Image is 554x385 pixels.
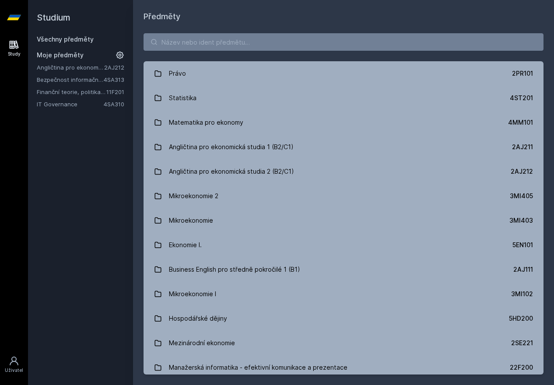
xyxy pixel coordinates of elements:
[508,118,533,127] div: 4MM101
[512,241,533,249] div: 5EN101
[144,233,543,257] a: Ekonomie I. 5EN101
[169,212,213,229] div: Mikroekonomie
[169,334,235,352] div: Mezinárodní ekonomie
[2,35,26,62] a: Study
[2,351,26,378] a: Uživatel
[144,208,543,233] a: Mikroekonomie 3MI403
[104,101,124,108] a: 4SA310
[37,87,106,96] a: Finanční teorie, politika a instituce
[169,89,196,107] div: Statistika
[37,35,94,43] a: Všechny předměty
[144,135,543,159] a: Angličtina pro ekonomická studia 1 (B2/C1) 2AJ211
[144,86,543,110] a: Statistika 4ST201
[37,51,84,59] span: Moje předměty
[512,143,533,151] div: 2AJ211
[169,65,186,82] div: Právo
[104,76,124,83] a: 4SA313
[169,187,218,205] div: Mikroekonomie 2
[510,363,533,372] div: 22F200
[144,61,543,86] a: Právo 2PR101
[144,110,543,135] a: Matematika pro ekonomy 4MM101
[106,88,124,95] a: 11F201
[37,75,104,84] a: Bezpečnost informačních systémů
[37,63,104,72] a: Angličtina pro ekonomická studia 2 (B2/C1)
[510,94,533,102] div: 4ST201
[144,159,543,184] a: Angličtina pro ekonomická studia 2 (B2/C1) 2AJ212
[169,163,294,180] div: Angličtina pro ekonomická studia 2 (B2/C1)
[144,331,543,355] a: Mezinárodní ekonomie 2SE221
[169,114,243,131] div: Matematika pro ekonomy
[144,306,543,331] a: Hospodářské dějiny 5HD200
[511,167,533,176] div: 2AJ212
[8,51,21,57] div: Study
[509,314,533,323] div: 5HD200
[144,10,543,23] h1: Předměty
[169,261,300,278] div: Business English pro středně pokročilé 1 (B1)
[169,138,294,156] div: Angličtina pro ekonomická studia 1 (B2/C1)
[169,310,227,327] div: Hospodářské dějiny
[37,100,104,108] a: IT Governance
[144,33,543,51] input: Název nebo ident předmětu…
[511,290,533,298] div: 3MI102
[513,265,533,274] div: 2AJ111
[169,236,202,254] div: Ekonomie I.
[144,355,543,380] a: Manažerská informatika - efektivní komunikace a prezentace 22F200
[5,367,23,374] div: Uživatel
[510,192,533,200] div: 3MI405
[144,184,543,208] a: Mikroekonomie 2 3MI405
[511,339,533,347] div: 2SE221
[144,257,543,282] a: Business English pro středně pokročilé 1 (B1) 2AJ111
[512,69,533,78] div: 2PR101
[169,285,216,303] div: Mikroekonomie I
[144,282,543,306] a: Mikroekonomie I 3MI102
[104,64,124,71] a: 2AJ212
[169,359,347,376] div: Manažerská informatika - efektivní komunikace a prezentace
[509,216,533,225] div: 3MI403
